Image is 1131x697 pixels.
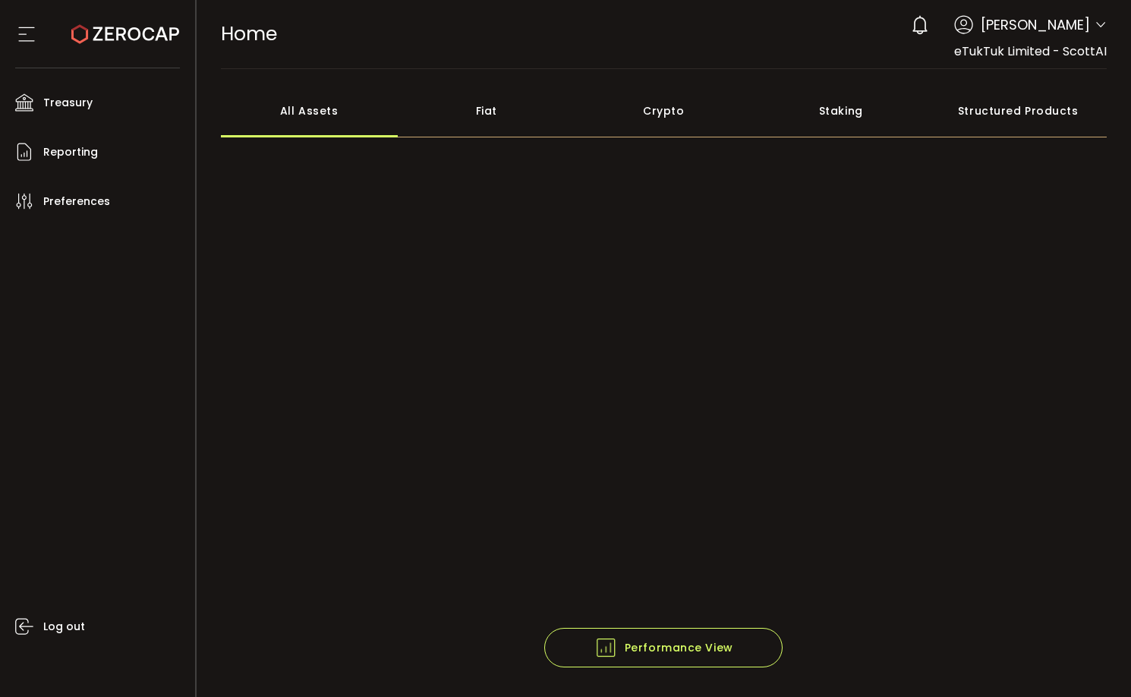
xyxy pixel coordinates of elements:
[43,616,85,638] span: Log out
[1055,624,1131,697] iframe: Chat Widget
[43,92,93,114] span: Treasury
[221,84,399,137] div: All Assets
[43,191,110,213] span: Preferences
[544,628,783,667] button: Performance View
[221,20,277,47] span: Home
[930,84,1107,137] div: Structured Products
[398,84,575,137] div: Fiat
[954,43,1107,60] span: eTukTuk Limited - ScottAI
[752,84,930,137] div: Staking
[981,14,1090,35] span: [PERSON_NAME]
[594,636,733,659] span: Performance View
[43,141,98,163] span: Reporting
[575,84,753,137] div: Crypto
